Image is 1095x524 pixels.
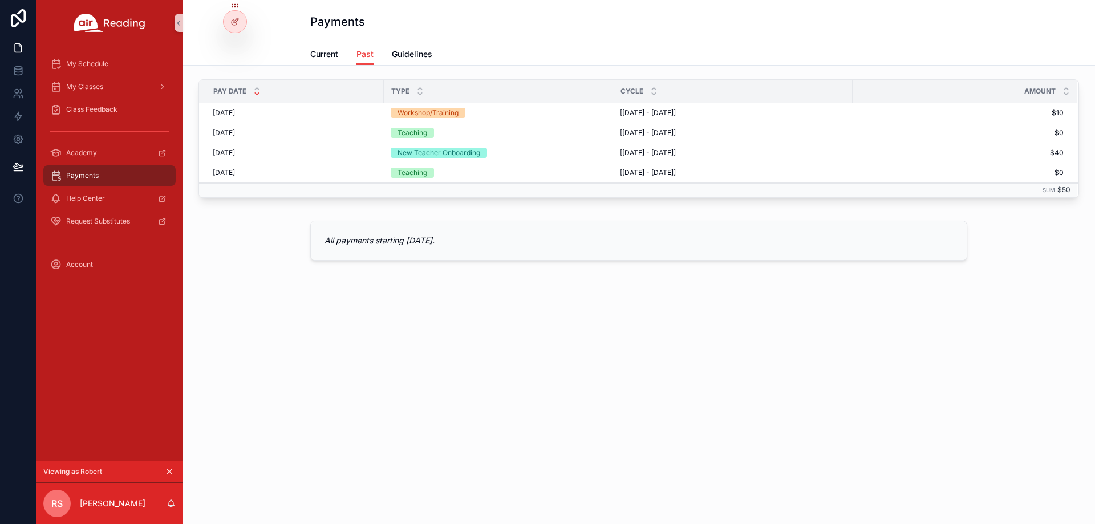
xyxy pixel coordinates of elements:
span: Payments [66,171,99,180]
a: My Classes [43,76,176,97]
a: My Schedule [43,54,176,74]
span: Viewing as Robert [43,467,102,476]
span: $0 [853,168,1064,177]
span: $0 [853,128,1064,137]
span: [DATE] [213,108,235,117]
span: Pay Date [213,87,246,96]
span: Current [310,48,338,60]
div: Teaching [398,128,427,138]
div: scrollable content [36,46,182,290]
span: Amount [1024,87,1056,96]
span: [DATE] [213,148,235,157]
span: Academy [66,148,97,157]
span: My Schedule [66,59,108,68]
em: All payments starting [DATE]. [325,235,435,245]
div: New Teacher Onboarding [398,148,480,158]
span: Guidelines [392,48,432,60]
a: Help Center [43,188,176,209]
a: Guidelines [392,44,432,67]
a: Class Feedback [43,99,176,120]
div: Teaching [398,168,427,178]
span: Past [356,48,374,60]
a: Academy [43,143,176,163]
a: Current [310,44,338,67]
a: Request Substitutes [43,211,176,231]
span: [[DATE] - [DATE]] [620,128,676,137]
span: $10 [853,108,1064,117]
span: Class Feedback [66,105,117,114]
span: [DATE] [213,128,235,137]
span: RS [51,497,63,510]
span: Help Center [66,194,105,203]
span: [[DATE] - [DATE]] [620,108,676,117]
small: Sum [1043,187,1055,193]
span: My Classes [66,82,103,91]
span: Request Substitutes [66,217,130,226]
a: Account [43,254,176,275]
p: [PERSON_NAME] [80,498,145,509]
div: Workshop/Training [398,108,459,118]
h1: Payments [310,14,365,30]
span: $50 [1057,185,1070,194]
span: Type [391,87,409,96]
span: [[DATE] - [DATE]] [620,148,676,157]
span: [[DATE] - [DATE]] [620,168,676,177]
span: Cycle [620,87,643,96]
span: Account [66,260,93,269]
span: $40 [853,148,1064,157]
span: [DATE] [213,168,235,177]
a: Past [356,44,374,66]
a: Payments [43,165,176,186]
img: App logo [74,14,145,32]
